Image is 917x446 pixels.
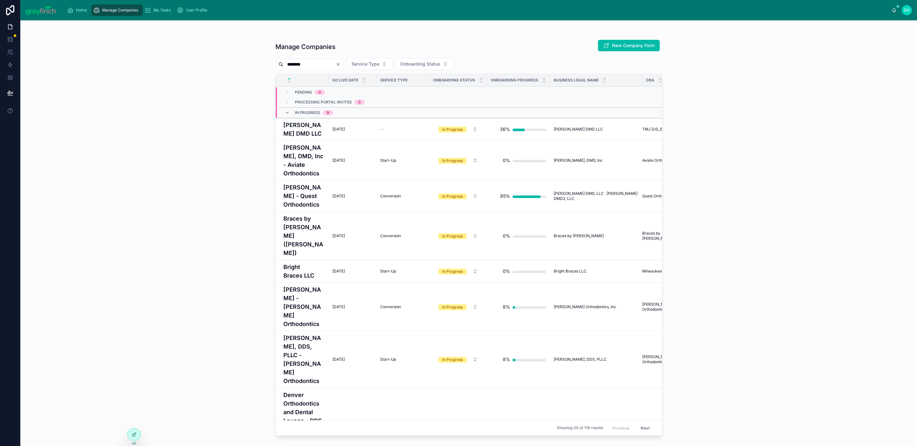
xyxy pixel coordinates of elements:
div: 8% [503,301,510,313]
a: Braces by [PERSON_NAME] ([PERSON_NAME]) [283,214,325,257]
a: Select Button [433,265,483,277]
span: Showing 30 of 118 results [557,426,603,431]
button: New Company Form [598,40,660,51]
a: [PERSON_NAME] Orthodontics [642,302,687,312]
a: Select Button [433,154,483,166]
a: User Profile [175,4,212,16]
a: Aviate Orthodontics [642,158,687,163]
a: Quest Orthodontics [642,194,687,199]
button: Select Button [395,58,453,70]
a: Manage Companies [91,4,143,16]
a: [DATE] [332,357,373,362]
a: Select Button [433,353,483,365]
a: Milwaukee Orthodontics [642,269,687,274]
div: In Progress [442,269,463,274]
span: [PERSON_NAME], DDS, PLLC [554,357,607,362]
a: [PERSON_NAME], DDS, PLLC [554,357,638,362]
span: [DATE] [332,158,345,163]
div: 36% [500,123,510,136]
span: [DATE] [332,357,345,362]
button: Select Button [433,354,483,365]
a: Select Button [433,190,483,202]
span: Bright Braces LLC [554,269,586,274]
button: Next [636,423,654,433]
a: [PERSON_NAME] Orthodontics [642,354,687,365]
a: Select Button [433,419,483,431]
a: 25% [491,419,546,431]
a: [PERSON_NAME], DMD, Inc - Aviate Orthodontics [283,143,325,178]
a: Bright Braces LLC [283,263,325,280]
span: Quest Orthodontics [642,194,677,199]
span: Conversion [380,233,401,238]
a: [PERSON_NAME] DMD, LLC [PERSON_NAME] DMD2, LLC [554,191,638,201]
a: Braces by [PERSON_NAME] [554,233,638,238]
div: 0 [318,90,321,95]
span: DBA [646,78,654,83]
span: New Company Form [612,42,655,49]
span: User Profile [186,8,207,13]
div: 0 [358,100,361,105]
button: Select Button [433,155,483,166]
button: Select Button [433,230,483,242]
button: Select Button [433,190,483,202]
a: Select Button [433,123,483,135]
a: 8% [491,353,546,366]
a: -- [380,127,425,132]
a: TMJ [US_STATE] [642,127,687,132]
span: Service Type [380,78,408,83]
button: Select Button [433,124,483,135]
div: In Progress [442,158,463,164]
span: Home [76,8,87,13]
div: 0% [503,154,510,167]
a: Select Button [433,230,483,242]
h4: [PERSON_NAME], DDS, PLLC - [PERSON_NAME] Orthodontics [283,334,325,385]
div: In Progress [442,194,463,199]
div: 25% [500,419,510,431]
span: [DATE] [332,127,345,132]
a: Denver Orthodontics and [GEOGRAPHIC_DATA] [642,420,687,430]
span: Service Type [352,61,379,67]
span: Onboarding Progress [491,78,538,83]
button: Select Button [433,419,483,431]
a: Braces by [PERSON_NAME] [642,231,687,241]
span: Onboarding Status [400,61,440,67]
span: Processing Portal Invites [295,100,352,105]
a: [DATE] [332,158,373,163]
h4: [PERSON_NAME] DMD LLC [283,121,325,138]
span: Braces by [PERSON_NAME] [554,233,604,238]
button: Select Button [433,265,483,277]
a: 8% [491,301,546,313]
div: scrollable content [63,3,892,17]
button: Select Button [346,58,392,70]
span: [PERSON_NAME] DMD LLC [554,127,603,132]
img: App logo [25,5,58,15]
span: Pending [295,90,312,95]
a: [PERSON_NAME], DMD, Inc [554,158,638,163]
a: [PERSON_NAME] - Quest Orthodontics [283,183,325,209]
span: In Progress [295,110,320,115]
span: TMJ [US_STATE] [642,127,673,132]
a: [DATE] [332,304,373,309]
div: In Progress [442,357,463,363]
a: Bright Braces LLC [554,269,638,274]
a: 36% [491,123,546,136]
span: Conversion [380,194,401,199]
a: 0% [491,230,546,242]
span: Start-Up [380,158,396,163]
span: Aviate Orthodontics [642,158,678,163]
span: [PERSON_NAME] Orthodontics, Inc [554,304,616,309]
a: [DATE] [332,127,373,132]
a: 0% [491,265,546,278]
span: [DATE] [332,269,345,274]
a: [PERSON_NAME] - [PERSON_NAME] Orthodontics [283,285,325,328]
div: 0% [503,265,510,278]
a: 85% [491,190,546,202]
